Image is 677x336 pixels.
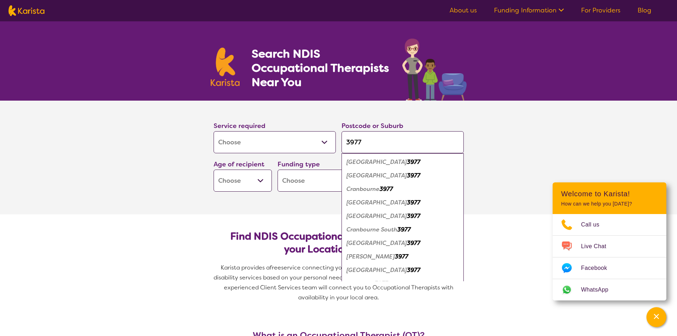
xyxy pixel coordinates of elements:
[553,279,666,300] a: Web link opens in a new tab.
[345,209,460,223] div: Cranbourne North 3977
[345,277,460,290] div: Sandhurst 3977
[553,182,666,300] div: Channel Menu
[342,122,403,130] label: Postcode or Suburb
[553,214,666,300] ul: Choose channel
[561,201,658,207] p: How can we help you [DATE]?
[219,230,458,256] h2: Find NDIS Occupational Therapists based on your Location & Needs
[346,253,395,260] em: [PERSON_NAME]
[211,48,240,86] img: Karista logo
[214,122,265,130] label: Service required
[407,212,420,220] em: 3977
[345,182,460,196] div: Cranbourne 3977
[345,236,460,250] div: Cranbourne West 3977
[638,6,651,15] a: Blog
[252,47,390,89] h1: Search NDIS Occupational Therapists Near You
[346,239,407,247] em: [GEOGRAPHIC_DATA]
[581,263,616,273] span: Facebook
[9,5,44,16] img: Karista logo
[346,199,407,206] em: [GEOGRAPHIC_DATA]
[345,169,460,182] div: Cannons Creek 3977
[407,199,420,206] em: 3977
[375,280,388,287] em: 3977
[581,219,608,230] span: Call us
[346,172,407,179] em: [GEOGRAPHIC_DATA]
[450,6,477,15] a: About us
[221,264,270,271] span: Karista provides a
[345,155,460,169] div: Botanic Ridge 3977
[380,185,393,193] em: 3977
[395,253,408,260] em: 3977
[346,226,397,233] em: Cranbourne South
[345,263,460,277] div: Junction Village 3977
[345,196,460,209] div: Cranbourne East 3977
[646,307,666,327] button: Channel Menu
[346,280,375,287] em: Sandhurst
[345,250,460,263] div: Devon Meadows 3977
[407,158,420,166] em: 3977
[581,6,620,15] a: For Providers
[346,266,407,274] em: [GEOGRAPHIC_DATA]
[581,241,615,252] span: Live Chat
[397,226,411,233] em: 3977
[345,223,460,236] div: Cranbourne South 3977
[346,212,407,220] em: [GEOGRAPHIC_DATA]
[342,131,464,153] input: Type
[581,284,617,295] span: WhatsApp
[270,264,281,271] span: free
[407,172,420,179] em: 3977
[346,158,407,166] em: [GEOGRAPHIC_DATA]
[561,190,658,198] h2: Welcome to Karista!
[214,160,264,169] label: Age of recipient
[494,6,564,15] a: Funding Information
[278,160,320,169] label: Funding type
[407,266,420,274] em: 3977
[407,239,420,247] em: 3977
[402,38,467,101] img: occupational-therapy
[214,264,465,301] span: service connecting you with Occupational Therapists and other disability services based on your p...
[346,185,380,193] em: Cranbourne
